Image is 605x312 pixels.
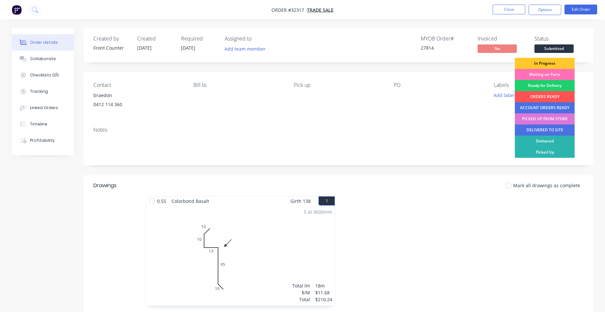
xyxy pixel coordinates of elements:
div: 010101395105 at 3600mmTotal lm$/MTotal18m$11.68$210.24 [146,206,335,305]
div: $/M [292,289,310,296]
span: Order #32317 - [271,7,307,13]
button: Tracking [12,83,74,100]
div: Timeline [30,121,47,127]
button: Close [493,5,525,14]
div: Waiting on Parts [515,69,575,80]
span: No [478,44,517,53]
div: Total lm [292,282,310,289]
div: Collaborate [30,56,56,62]
div: 27814 [421,44,470,51]
div: PO [394,82,483,88]
button: Linked Orders [12,100,74,116]
button: 1 [319,196,335,205]
a: TRADE SALE [307,7,334,13]
div: Drawings [93,182,117,189]
div: DELIVERED TO SITE [515,124,575,136]
div: $210.24 [315,296,332,303]
div: Order details [30,40,58,45]
img: Factory [12,5,22,15]
div: braedon0412 114 360 [93,91,183,112]
span: Submitted [534,44,574,53]
button: Checklists 0/0 [12,67,74,83]
div: Picked Up [515,147,575,158]
div: Required [181,36,217,42]
div: 18m [315,282,332,289]
div: Assigned to [225,36,290,42]
div: Created by [93,36,129,42]
button: Submitted [534,44,574,54]
button: Add team member [221,44,269,53]
div: $11.68 [315,289,332,296]
button: Edit Order [564,5,597,14]
button: Order details [12,34,74,51]
div: Bill to [193,82,283,88]
div: Linked Orders [30,105,58,111]
div: Delivered [515,136,575,147]
div: Status [534,36,583,42]
button: Profitability [12,132,74,149]
span: [DATE] [137,45,152,51]
span: [DATE] [181,45,195,51]
div: Ready for Delivery [515,80,575,91]
button: Add team member [225,44,269,53]
span: 0.55 [155,196,169,206]
div: Labels [494,82,583,88]
div: Notes [93,127,583,133]
div: Contact [93,82,183,88]
div: Front Counter [93,44,129,51]
div: Profitability [30,138,55,143]
div: Pick up [294,82,383,88]
div: In Progress [515,58,575,69]
div: 0412 114 360 [93,100,183,109]
span: Girth 138 [290,196,311,206]
button: Options [529,5,561,15]
div: PICKED UP FROM STORE [515,113,575,124]
div: ORDERS READY [515,91,575,102]
div: Invoiced [478,36,527,42]
div: ACCOUNT ORDERS READY [515,102,575,113]
div: Tracking [30,89,48,94]
div: Total [292,296,310,303]
span: Colorbond Basalt [169,196,212,206]
button: Timeline [12,116,74,132]
button: Add labels [490,91,520,100]
div: 5 at 3600mm [304,208,332,215]
div: Checklists 0/0 [30,72,59,78]
div: braedon [93,91,183,100]
div: MYOB Order # [421,36,470,42]
div: Created [137,36,173,42]
button: Collaborate [12,51,74,67]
